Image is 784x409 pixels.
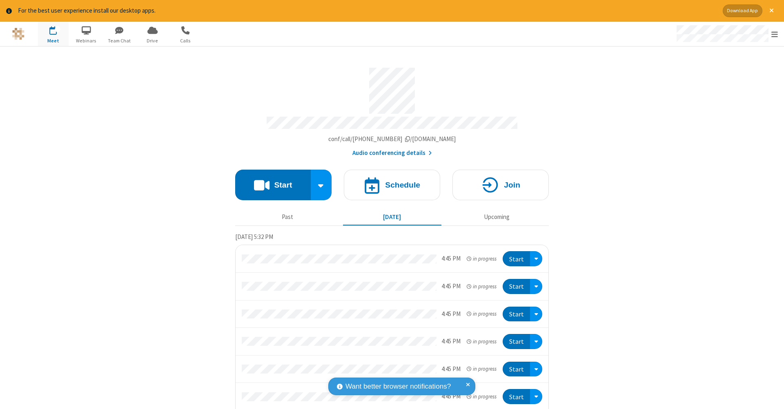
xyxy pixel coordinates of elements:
[104,37,135,44] span: Team Chat
[170,37,201,44] span: Calls
[530,362,542,377] div: Open menu
[503,279,530,294] button: Start
[765,4,778,17] button: Close alert
[530,307,542,322] div: Open menu
[441,282,461,291] div: 4:45 PM
[235,233,273,241] span: [DATE] 5:32 PM
[467,338,497,345] em: in progress
[441,310,461,319] div: 4:45 PM
[503,307,530,322] button: Start
[235,62,549,157] section: Account details
[328,135,456,143] span: Copy my meeting room link
[503,334,530,349] button: Start
[274,181,292,189] h4: Start
[352,148,432,158] button: Audio conferencing details
[669,22,784,46] div: Open menu
[503,251,530,266] button: Start
[345,381,451,392] span: Want better browser notifications?
[503,362,530,377] button: Start
[530,334,542,349] div: Open menu
[467,310,497,318] em: in progress
[441,254,461,263] div: 4:45 PM
[12,28,24,40] img: QA Selenium DO NOT DELETE OR CHANGE
[328,135,456,144] button: Copy my meeting room linkCopy my meeting room link
[504,181,520,189] h4: Join
[441,365,461,374] div: 4:45 PM
[38,37,69,44] span: Meet
[238,210,337,225] button: Past
[55,26,60,32] div: 8
[3,22,33,46] button: Logo
[448,210,546,225] button: Upcoming
[18,6,717,15] div: For the best user experience install our desktop apps.
[467,283,497,290] em: in progress
[71,37,102,44] span: Webinars
[385,181,420,189] h4: Schedule
[503,389,530,404] button: Start
[452,170,549,200] button: Join
[441,337,461,346] div: 4:45 PM
[343,210,441,225] button: [DATE]
[311,170,332,200] div: Start conference options
[235,170,311,200] button: Start
[467,255,497,263] em: in progress
[723,4,762,17] button: Download App
[344,170,440,200] button: Schedule
[467,393,497,400] em: in progress
[467,365,497,373] em: in progress
[530,279,542,294] div: Open menu
[530,251,542,266] div: Open menu
[137,37,168,44] span: Drive
[530,389,542,404] div: Open menu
